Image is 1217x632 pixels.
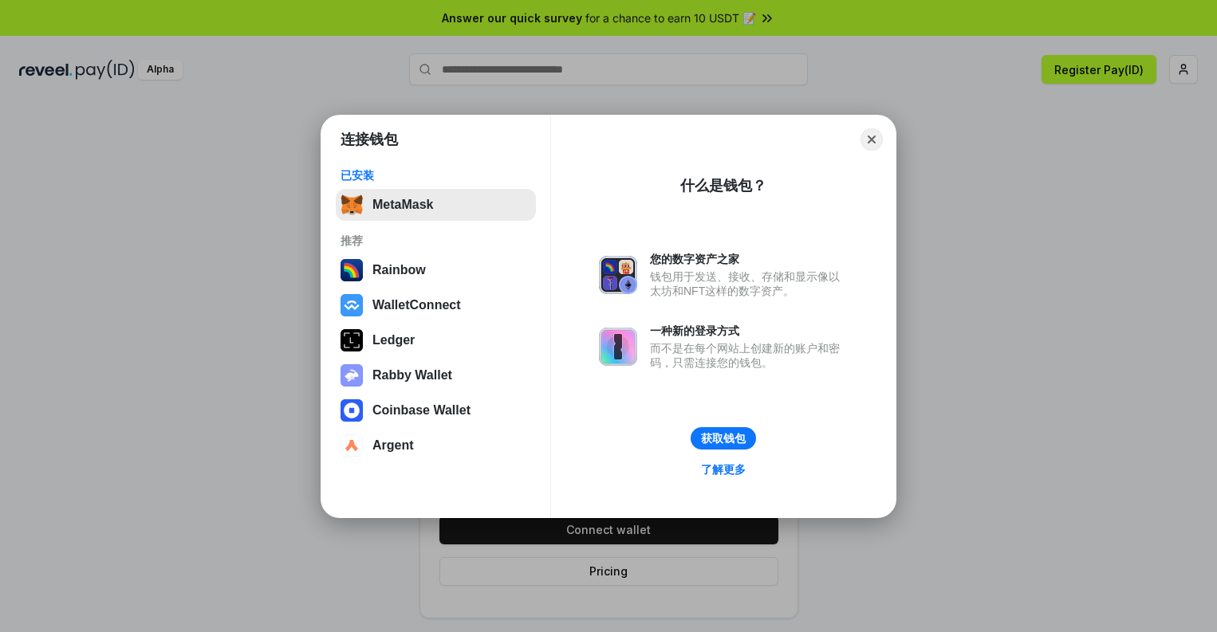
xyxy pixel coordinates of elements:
div: 推荐 [341,234,531,248]
div: 已安装 [341,168,531,183]
button: Rainbow [336,254,536,286]
button: WalletConnect [336,289,536,321]
button: Ledger [336,324,536,356]
img: svg+xml,%3Csvg%20xmlns%3D%22http%3A%2F%2Fwww.w3.org%2F2000%2Fsvg%22%20fill%3D%22none%22%20viewBox... [599,328,637,366]
button: Close [861,128,883,151]
div: WalletConnect [372,298,461,312]
button: Rabby Wallet [336,359,536,391]
button: Argent [336,430,536,461]
button: Coinbase Wallet [336,395,536,426]
div: Rabby Wallet [372,368,452,383]
img: svg+xml,%3Csvg%20width%3D%2228%22%20height%3D%2228%22%20viewBox%3D%220%200%2028%2028%22%20fill%3D... [341,434,363,457]
div: 您的数字资产之家 [650,252,848,266]
button: MetaMask [336,189,536,221]
h1: 连接钱包 [341,130,398,149]
div: 了解更多 [701,462,746,477]
div: 钱包用于发送、接收、存储和显示像以太坊和NFT这样的数字资产。 [650,269,848,298]
img: svg+xml,%3Csvg%20xmlns%3D%22http%3A%2F%2Fwww.w3.org%2F2000%2Fsvg%22%20width%3D%2228%22%20height%3... [341,329,363,351]
img: svg+xml,%3Csvg%20fill%3D%22none%22%20height%3D%2233%22%20viewBox%3D%220%200%2035%2033%22%20width%... [341,194,363,216]
img: svg+xml,%3Csvg%20xmlns%3D%22http%3A%2F%2Fwww.w3.org%2F2000%2Fsvg%22%20fill%3D%22none%22%20viewBox... [341,364,363,387]
img: svg+xml,%3Csvg%20width%3D%22120%22%20height%3D%22120%22%20viewBox%3D%220%200%20120%20120%22%20fil... [341,259,363,281]
div: Ledger [372,333,415,347]
img: svg+xml,%3Csvg%20width%3D%2228%22%20height%3D%2228%22%20viewBox%3D%220%200%2028%2028%22%20fill%3D... [341,399,363,422]
button: 获取钱包 [691,427,756,449]
img: svg+xml,%3Csvg%20width%3D%2228%22%20height%3D%2228%22%20viewBox%3D%220%200%2028%2028%22%20fill%3D... [341,294,363,316]
div: 获取钱包 [701,431,746,446]
div: 什么是钱包？ [680,176,766,195]
div: MetaMask [372,198,433,212]
div: Rainbow [372,263,426,277]
div: Coinbase Wallet [372,403,471,418]
div: Argent [372,438,414,453]
a: 了解更多 [691,459,755,480]
div: 而不是在每个网站上创建新的账户和密码，只需连接您的钱包。 [650,341,848,370]
div: 一种新的登录方式 [650,324,848,338]
img: svg+xml,%3Csvg%20xmlns%3D%22http%3A%2F%2Fwww.w3.org%2F2000%2Fsvg%22%20fill%3D%22none%22%20viewBox... [599,256,637,294]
